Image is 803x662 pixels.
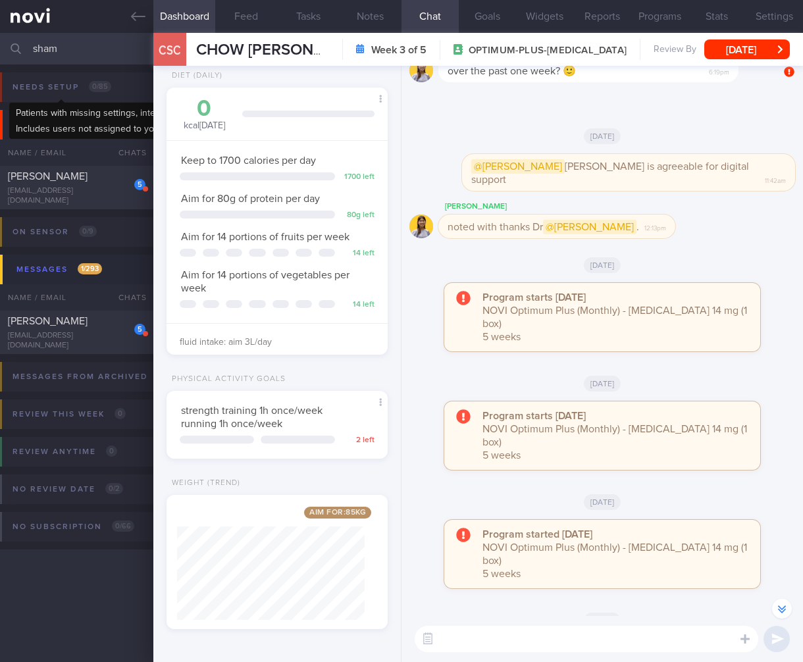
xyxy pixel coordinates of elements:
[181,193,320,204] span: Aim for 80g of protein per day
[180,338,272,347] span: fluid intake: aim 3L/day
[342,172,375,182] div: 1700 left
[180,97,229,120] div: 0
[9,368,177,386] div: Messages from Archived
[134,179,145,190] div: 5
[79,226,97,237] span: 0 / 9
[101,140,153,166] div: Chats
[342,436,375,446] div: 2 left
[101,284,153,311] div: Chats
[644,220,666,233] span: 12:13pm
[482,411,586,421] strong: Program starts [DATE]
[482,292,586,303] strong: Program starts [DATE]
[342,300,375,310] div: 14 left
[482,424,747,447] span: NOVI Optimum Plus (Monthly) - [MEDICAL_DATA] 14 mg (1 box)
[584,128,621,144] span: [DATE]
[167,374,286,384] div: Physical Activity Goals
[181,155,316,166] span: Keep to 1700 calories per day
[482,569,521,579] span: 5 weeks
[13,261,105,278] div: Messages
[482,332,521,342] span: 5 weeks
[9,518,138,536] div: No subscription
[471,159,565,174] span: @[PERSON_NAME]
[482,305,747,329] span: NOVI Optimum Plus (Monthly) - [MEDICAL_DATA] 14 mg (1 box)
[342,211,375,220] div: 80 g left
[9,405,129,423] div: Review this week
[150,25,190,76] div: CSC
[98,118,122,130] span: 1 / 387
[584,376,621,392] span: [DATE]
[342,249,375,259] div: 14 left
[704,39,790,59] button: [DATE]
[180,97,229,132] div: kcal [DATE]
[112,521,134,532] span: 0 / 66
[709,64,729,77] span: 6:19pm
[8,186,145,206] div: [EMAIL_ADDRESS][DOMAIN_NAME]
[584,494,621,510] span: [DATE]
[181,405,323,416] span: strength training 1h once/week
[167,478,240,488] div: Weight (Trend)
[106,446,117,457] span: 0
[304,507,371,519] span: Aim for: 85 kg
[9,78,115,96] div: Needs setup
[89,81,111,92] span: 0 / 85
[8,331,145,351] div: [EMAIL_ADDRESS][DOMAIN_NAME]
[584,257,621,273] span: [DATE]
[448,220,639,234] span: noted with thanks Dr .
[181,232,350,242] span: Aim for 14 portions of fruits per week
[765,173,786,186] span: 11:42am
[654,44,696,56] span: Review By
[8,171,88,182] span: [PERSON_NAME]
[115,408,126,419] span: 0
[469,44,627,57] span: OPTIMUM-PLUS-[MEDICAL_DATA]
[9,480,126,498] div: No review date
[543,220,636,234] span: @[PERSON_NAME]
[181,270,350,293] span: Aim for 14 portions of vegetables per week
[78,263,102,274] span: 1 / 293
[134,324,145,335] div: 5
[371,43,427,57] strong: Week 3 of 5
[482,542,747,566] span: NOVI Optimum Plus (Monthly) - [MEDICAL_DATA] 14 mg (1 box)
[8,316,88,326] span: [PERSON_NAME]
[13,116,125,134] div: Review [DATE]
[181,419,282,429] span: running 1h once/week
[438,199,715,215] div: [PERSON_NAME]
[196,42,371,58] span: CHOW [PERSON_NAME]
[482,450,521,461] span: 5 weeks
[9,223,100,241] div: On sensor
[471,159,749,185] span: [PERSON_NAME] is agreeable for digital support
[584,613,621,628] span: [DATE]
[167,71,222,81] div: Diet (Daily)
[105,483,123,494] span: 0 / 2
[9,443,120,461] div: Review anytime
[482,529,592,540] strong: Program started [DATE]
